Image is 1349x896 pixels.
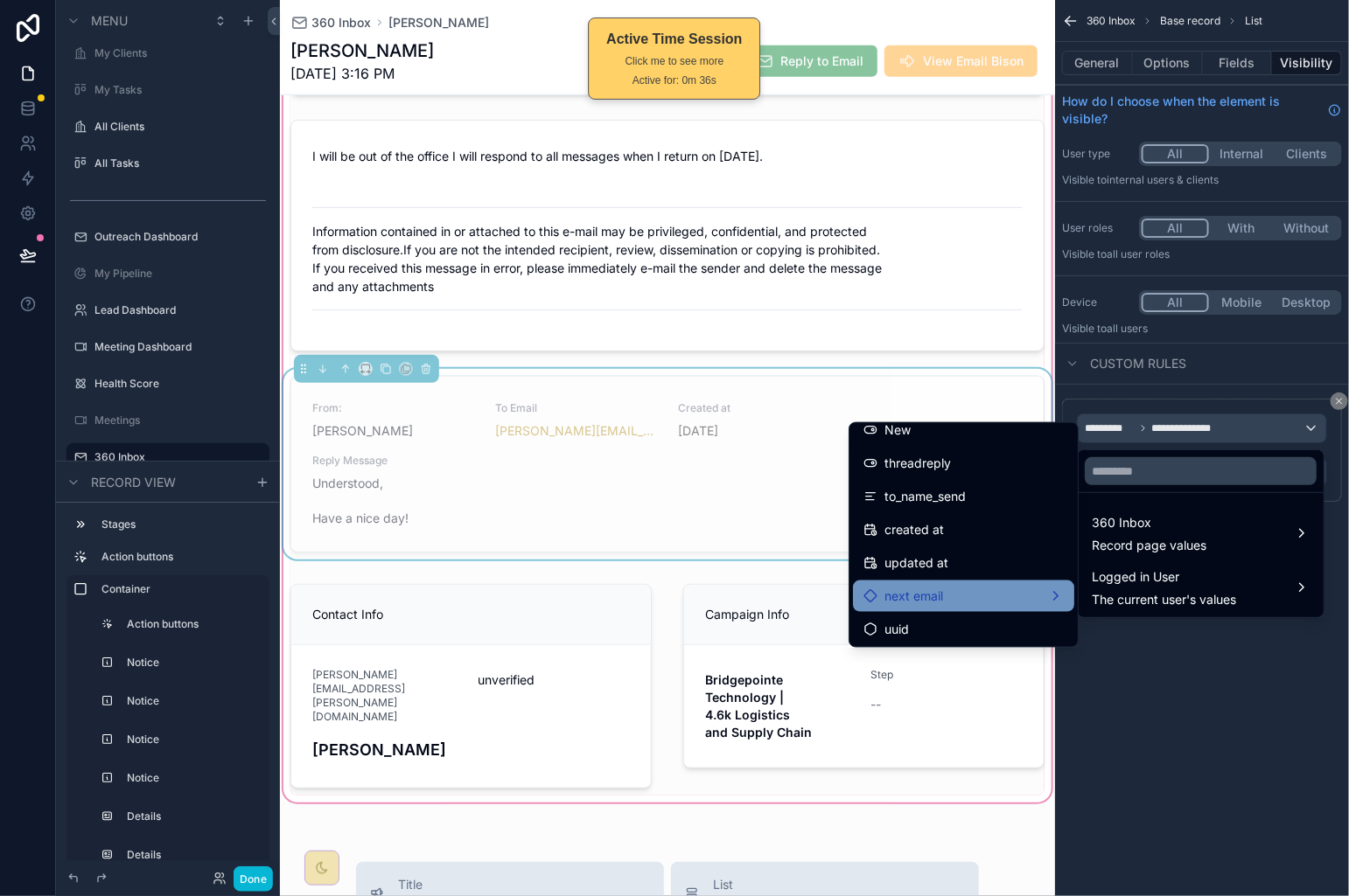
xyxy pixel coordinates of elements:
[678,401,840,415] span: Created at
[290,14,371,31] a: 360 Inbox
[678,422,718,440] p: [DATE]
[1092,512,1206,533] span: 360 Inbox
[290,38,434,63] h1: [PERSON_NAME]
[312,401,474,415] span: From:
[1092,566,1236,587] span: Logged in User
[311,14,371,31] span: 360 Inbox
[884,586,943,607] span: next email
[884,486,966,507] span: to_name_send
[884,453,951,474] span: threadreply
[884,619,909,640] span: uuid
[495,422,657,440] a: [PERSON_NAME][EMAIL_ADDRESS][PERSON_NAME][DOMAIN_NAME]
[312,422,474,440] span: [PERSON_NAME]
[606,73,742,88] div: Active for: 0m 36s
[884,420,911,441] span: New
[495,401,657,415] span: To Email
[884,519,944,540] span: created at
[713,876,863,893] span: List
[606,29,742,50] div: Active Time Session
[312,475,1023,527] span: Understood, Have a nice day!
[312,454,1023,468] span: Reply Message
[291,377,1044,552] a: From:[PERSON_NAME]To Email[PERSON_NAME][EMAIL_ADDRESS][PERSON_NAME][DOMAIN_NAME]Created at[DATE]R...
[1092,537,1206,554] span: Record page values
[884,552,948,573] span: updated at
[606,53,742,69] div: Click me to see more
[398,876,507,893] span: Title
[290,63,434,84] span: [DATE] 3:16 PM
[388,14,489,31] a: [PERSON_NAME]
[1092,591,1236,608] span: The current user's values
